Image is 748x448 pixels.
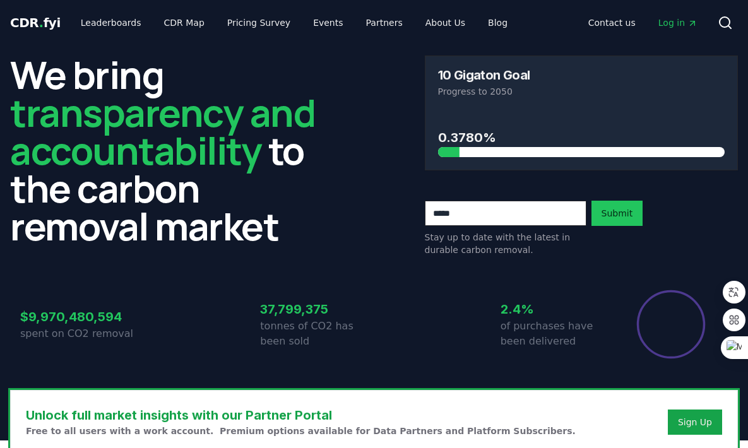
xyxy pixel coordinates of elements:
p: spent on CO2 removal [20,326,134,341]
h3: 37,799,375 [260,300,374,319]
button: Submit [591,201,643,226]
div: Percentage of sales delivered [636,289,706,360]
span: CDR fyi [10,15,61,30]
button: Sign Up [668,410,722,435]
p: tonnes of CO2 has been sold [260,319,374,349]
p: Free to all users with a work account. Premium options available for Data Partners and Platform S... [26,425,576,437]
p: of purchases have been delivered [501,319,614,349]
h3: $9,970,480,594 [20,307,134,326]
a: Partners [356,11,413,34]
a: CDR.fyi [10,14,61,32]
h3: Unlock full market insights with our Partner Portal [26,406,576,425]
a: Leaderboards [71,11,151,34]
span: . [39,15,44,30]
a: About Us [415,11,475,34]
p: Stay up to date with the latest in durable carbon removal. [425,231,586,256]
a: Sign Up [678,416,712,428]
nav: Main [71,11,518,34]
h3: 0.3780% [438,128,725,147]
a: Events [303,11,353,34]
nav: Main [578,11,708,34]
a: Log in [648,11,708,34]
p: Progress to 2050 [438,85,725,98]
a: Contact us [578,11,646,34]
h2: We bring to the carbon removal market [10,56,324,245]
span: transparency and accountability [10,86,315,176]
span: Log in [658,16,698,29]
a: Pricing Survey [217,11,300,34]
h3: 10 Gigaton Goal [438,69,530,81]
a: Blog [478,11,518,34]
h3: 2.4% [501,300,614,319]
a: CDR Map [154,11,215,34]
